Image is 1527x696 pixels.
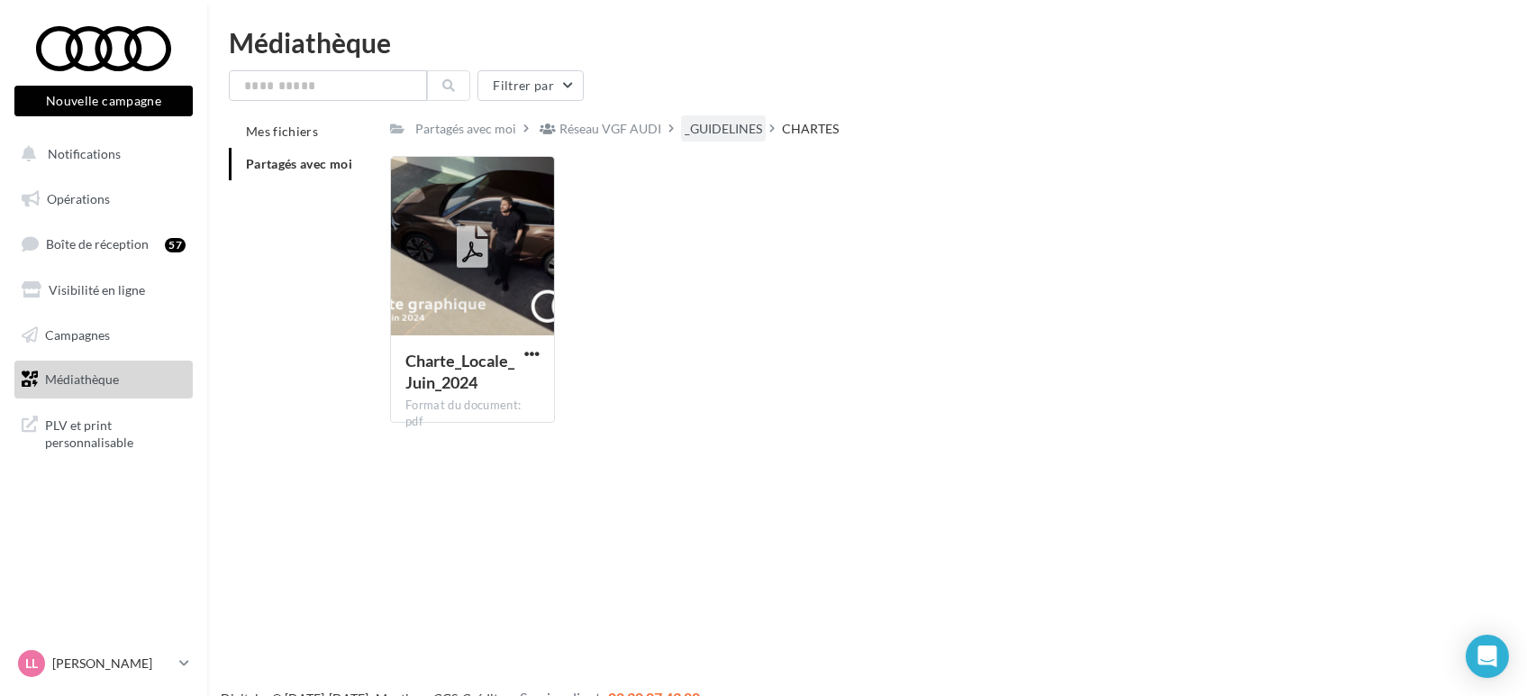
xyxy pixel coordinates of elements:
[229,29,1505,56] div: Médiathèque
[11,271,196,309] a: Visibilité en ligne
[1466,635,1509,678] div: Open Intercom Messenger
[11,224,196,263] a: Boîte de réception57
[48,146,121,161] span: Notifications
[246,124,318,139] span: Mes fichiers
[52,655,172,673] p: [PERSON_NAME]
[45,326,110,342] span: Campagnes
[14,646,193,681] a: LL [PERSON_NAME]
[165,238,186,252] div: 57
[11,316,196,354] a: Campagnes
[559,120,661,138] div: Réseau VGF AUDI
[11,135,189,173] button: Notifications
[45,371,119,387] span: Médiathèque
[46,236,149,252] span: Boîte de réception
[685,120,762,138] div: _GUIDELINES
[11,180,196,218] a: Opérations
[415,120,516,138] div: Partagés avec moi
[405,351,514,392] span: Charte_Locale_Juin_2024
[14,86,193,116] button: Nouvelle campagne
[25,655,38,673] span: LL
[477,70,584,101] button: Filtrer par
[11,361,196,398] a: Médiathèque
[246,156,352,171] span: Partagés avec moi
[782,120,839,138] div: CHARTES
[11,406,196,459] a: PLV et print personnalisable
[49,282,145,298] span: Visibilité en ligne
[45,413,186,452] span: PLV et print personnalisable
[405,398,540,430] div: Format du document: pdf
[47,191,110,206] span: Opérations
